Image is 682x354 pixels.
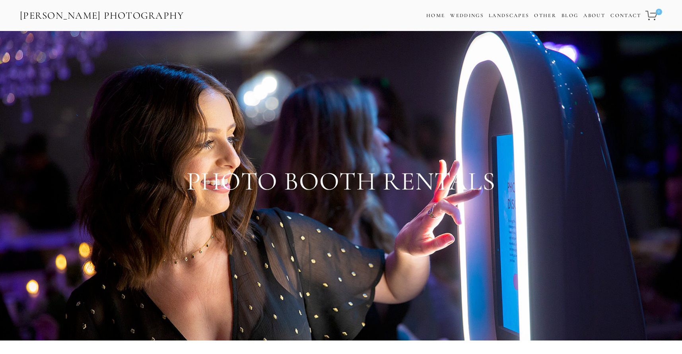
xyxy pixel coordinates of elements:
[450,12,484,19] a: Weddings
[426,10,445,21] a: Home
[583,10,605,21] a: About
[19,7,185,25] a: [PERSON_NAME] Photography
[534,12,556,19] a: Other
[20,167,662,196] h1: Photo Booth Rentals
[562,10,578,21] a: Blog
[644,6,663,25] a: 0 items in cart
[656,9,662,15] span: 0
[489,12,529,19] a: Landscapes
[610,10,641,21] a: Contact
